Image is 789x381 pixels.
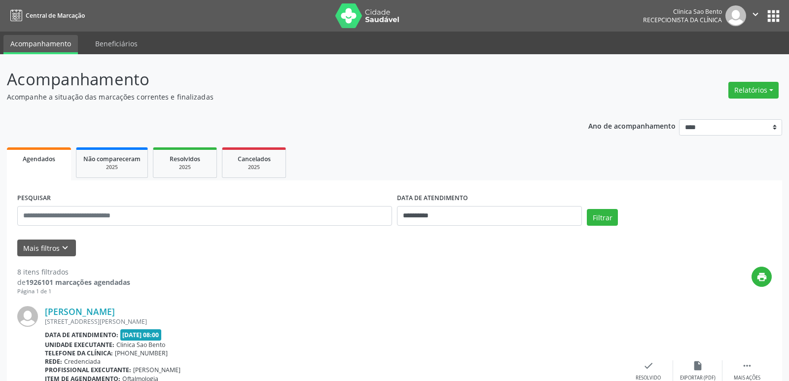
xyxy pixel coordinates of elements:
[229,164,279,171] div: 2025
[238,155,271,163] span: Cancelados
[7,92,549,102] p: Acompanhe a situação das marcações correntes e finalizadas
[7,7,85,24] a: Central de Marcação
[7,67,549,92] p: Acompanhamento
[17,240,76,257] button: Mais filtroskeyboard_arrow_down
[45,331,118,339] b: Data de atendimento:
[64,357,101,366] span: Credenciada
[643,7,722,16] div: Clinica Sao Bento
[26,11,85,20] span: Central de Marcação
[88,35,144,52] a: Beneficiários
[170,155,200,163] span: Resolvidos
[3,35,78,54] a: Acompanhamento
[752,267,772,287] button: print
[742,360,753,371] i: 
[116,341,165,349] span: Clinica Sao Bento
[587,209,618,226] button: Filtrar
[120,329,162,341] span: [DATE] 08:00
[133,366,180,374] span: [PERSON_NAME]
[115,349,168,357] span: [PHONE_NUMBER]
[83,164,141,171] div: 2025
[45,306,115,317] a: [PERSON_NAME]
[23,155,55,163] span: Agendados
[750,9,761,20] i: 
[45,349,113,357] b: Telefone da clínica:
[692,360,703,371] i: insert_drive_file
[17,287,130,296] div: Página 1 de 1
[26,277,130,287] strong: 1926101 marcações agendadas
[397,191,468,206] label: DATA DE ATENDIMENTO
[725,5,746,26] img: img
[45,317,624,326] div: [STREET_ADDRESS][PERSON_NAME]
[45,357,62,366] b: Rede:
[83,155,141,163] span: Não compareceram
[45,366,131,374] b: Profissional executante:
[17,191,51,206] label: PESQUISAR
[765,7,782,25] button: apps
[643,16,722,24] span: Recepcionista da clínica
[17,277,130,287] div: de
[17,306,38,327] img: img
[17,267,130,277] div: 8 itens filtrados
[643,360,654,371] i: check
[160,164,210,171] div: 2025
[746,5,765,26] button: 
[45,341,114,349] b: Unidade executante:
[728,82,779,99] button: Relatórios
[60,242,71,253] i: keyboard_arrow_down
[756,272,767,282] i: print
[588,119,676,132] p: Ano de acompanhamento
